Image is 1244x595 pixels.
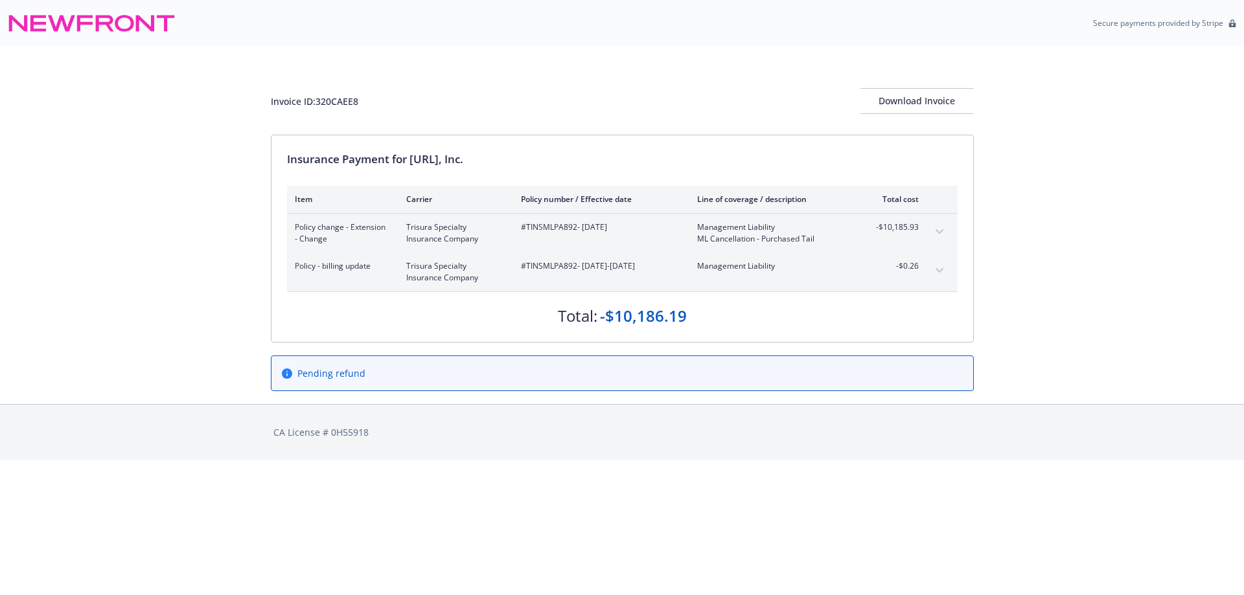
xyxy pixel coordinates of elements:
button: expand content [929,221,950,242]
span: Trisura Specialty Insurance Company [406,260,500,284]
button: expand content [929,260,950,281]
div: Download Invoice [860,89,974,113]
span: Policy change - Extension - Change [295,221,386,245]
span: Trisura Specialty Insurance Company [406,221,500,245]
span: -$0.26 [870,260,919,272]
div: Line of coverage / description [697,194,849,205]
div: Item [295,194,386,205]
div: Total: [558,305,597,327]
div: Insurance Payment for [URL], Inc. [287,151,958,168]
span: #TINSMLPA892 - [DATE]-[DATE] [521,260,676,272]
span: #TINSMLPA892 - [DATE] [521,221,676,233]
span: ML Cancellation - Purchased Tail [697,233,849,245]
div: Carrier [406,194,500,205]
span: Policy - billing update [295,260,386,272]
div: Policy change - Extension - ChangeTrisura Specialty Insurance Company#TINSMLPA892- [DATE]Manageme... [287,214,958,253]
div: CA License # 0H55918 [273,425,971,439]
p: Secure payments provided by Stripe [1093,17,1223,28]
div: Invoice ID: 320CAEE8 [271,95,358,108]
div: Total cost [870,194,919,205]
div: -$10,186.19 [600,305,687,327]
span: Pending refund [297,366,365,380]
button: Download Invoice [860,88,974,114]
span: Management LiabilityML Cancellation - Purchased Tail [697,221,849,245]
span: -$10,185.93 [870,221,919,233]
div: Policy - billing updateTrisura Specialty Insurance Company#TINSMLPA892- [DATE]-[DATE]Management L... [287,253,958,291]
span: Management Liability [697,260,849,272]
div: Policy number / Effective date [521,194,676,205]
span: Management Liability [697,221,849,233]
